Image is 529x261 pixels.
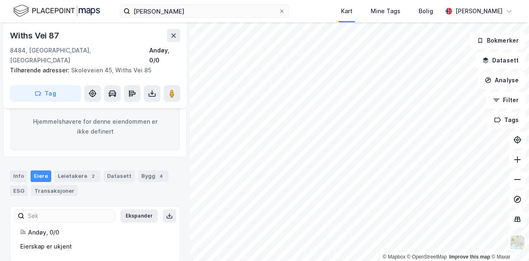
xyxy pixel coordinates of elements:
[487,112,526,128] button: Tags
[120,209,158,223] button: Ekspander
[383,254,405,260] a: Mapbox
[55,170,100,182] div: Leietakere
[10,185,28,196] div: ESG
[488,221,529,261] div: Kontrollprogram for chat
[10,45,149,65] div: 8484, [GEOGRAPHIC_DATA], [GEOGRAPHIC_DATA]
[13,4,100,18] img: logo.f888ab2527a4732fd821a326f86c7f29.svg
[475,52,526,69] button: Datasett
[31,170,51,182] div: Eiere
[470,32,526,49] button: Bokmerker
[157,172,165,180] div: 4
[20,242,170,251] div: Eierskap er ukjent
[130,5,279,17] input: Søk på adresse, matrikkel, gårdeiere, leietakere eller personer
[419,6,433,16] div: Bolig
[10,67,71,74] span: Tilhørende adresser:
[341,6,353,16] div: Kart
[149,45,180,65] div: Andøy, 0/0
[10,103,180,150] div: Hjemmelshavere for denne eiendommen er ikke definert
[10,170,27,182] div: Info
[138,170,169,182] div: Bygg
[371,6,400,16] div: Mine Tags
[10,65,174,75] div: Skoleveien 45, Withs Vei 85
[31,185,78,196] div: Transaksjoner
[407,254,447,260] a: OpenStreetMap
[24,210,115,222] input: Søk
[478,72,526,89] button: Analyse
[449,254,490,260] a: Improve this map
[89,172,97,180] div: 2
[10,85,81,102] button: Tag
[10,29,61,42] div: Withs Vei 87
[104,170,135,182] div: Datasett
[486,92,526,108] button: Filter
[488,221,529,261] iframe: Chat Widget
[455,6,503,16] div: [PERSON_NAME]
[28,227,170,237] div: Andøy, 0/0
